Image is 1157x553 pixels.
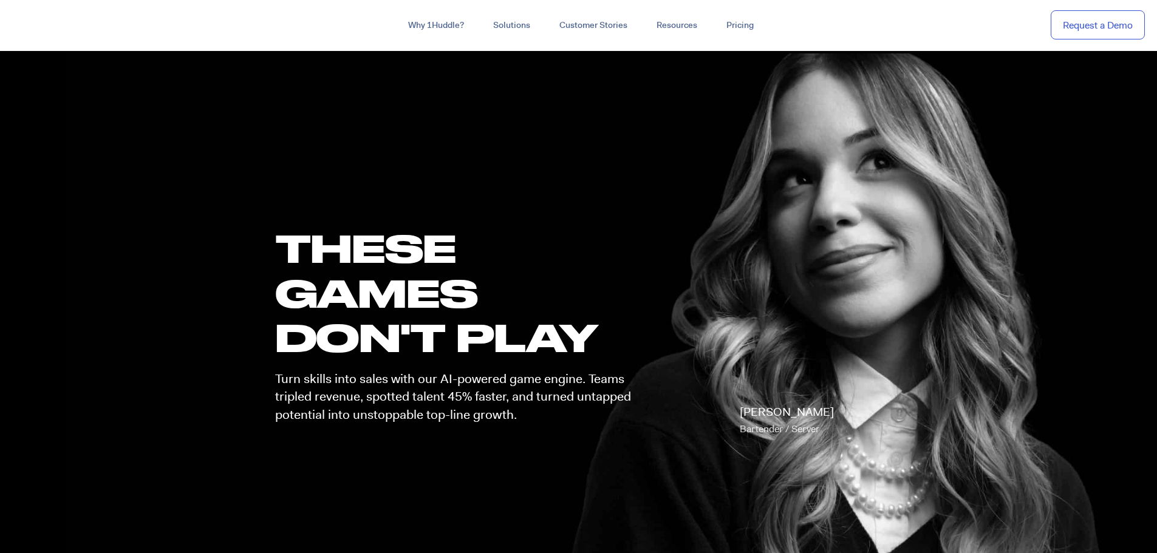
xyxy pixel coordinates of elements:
a: Resources [642,15,712,36]
p: Turn skills into sales with our AI-powered game engine. Teams tripled revenue, spotted talent 45%... [275,370,642,424]
a: Why 1Huddle? [394,15,479,36]
p: [PERSON_NAME] [740,404,834,438]
a: Pricing [712,15,768,36]
img: ... [12,13,99,36]
a: Solutions [479,15,545,36]
span: Bartender / Server [740,422,819,435]
a: Request a Demo [1051,10,1145,40]
a: Customer Stories [545,15,642,36]
h1: these GAMES DON'T PLAY [275,226,642,359]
